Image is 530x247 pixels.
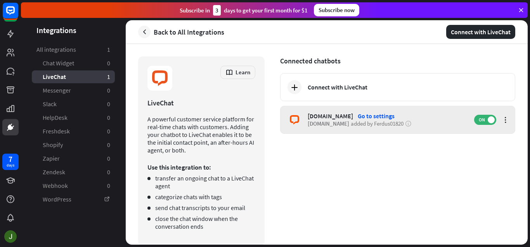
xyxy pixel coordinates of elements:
[280,56,515,65] span: Connected chatbots
[138,26,224,38] a: Back to All Integrations
[43,141,63,149] span: Shopify
[43,154,60,163] span: Zapier
[32,152,115,165] a: Zapier 0
[446,25,515,39] button: Connect with LiveChat
[32,125,115,138] a: Freshdesk 0
[213,5,221,16] div: 3
[236,68,250,76] span: Learn
[2,154,19,170] a: 7 days
[147,163,255,171] p: Use this integration to:
[308,120,466,127] div: added by Ferdus01820
[43,86,71,95] span: Messenger
[43,127,70,135] span: Freshdesk
[21,25,126,35] header: Integrations
[107,100,110,108] aside: 0
[32,43,115,56] a: All integrations 1
[32,138,115,151] a: Shopify 0
[36,46,76,54] span: All integrations
[7,163,14,168] div: days
[32,179,115,192] a: Webhook 0
[107,168,110,176] aside: 0
[9,156,12,163] div: 7
[43,182,68,190] span: Webhook
[147,215,255,230] li: close the chat window when the conversation ends
[308,83,367,91] div: Connect with LiveChat
[32,57,115,70] a: Chat Widget 0
[107,59,110,67] aside: 0
[147,115,255,154] p: A powerful customer service platform for real-time chats with customers. Adding your chatbot to L...
[107,73,110,81] aside: 1
[107,46,110,54] aside: 1
[43,114,68,122] span: HelpDesk
[147,174,255,190] li: transfer an ongoing chat to a LiveChat agent
[107,141,110,149] aside: 0
[43,168,65,176] span: Zendesk
[476,117,488,123] span: ON
[43,59,74,67] span: Chat Widget
[43,100,57,108] span: Slack
[308,120,349,127] span: [DOMAIN_NAME]
[180,5,308,16] div: Subscribe in days to get your first month for $1
[32,98,115,110] a: Slack 0
[107,154,110,163] aside: 0
[6,3,29,26] button: Open LiveChat chat widget
[32,84,115,97] a: Messenger 0
[32,193,115,206] a: WordPress
[43,73,66,81] span: LiveChat
[32,166,115,179] a: Zendesk 0
[358,112,395,120] div: Go to settings
[154,28,224,37] span: Back to All Integrations
[107,127,110,135] aside: 0
[147,204,255,212] li: send chat transcripts to your email
[107,86,110,95] aside: 0
[147,193,255,201] li: categorize chats with tags
[107,182,110,190] aside: 0
[147,98,255,107] div: LiveChat
[308,112,353,120] div: [DOMAIN_NAME]
[32,111,115,124] a: HelpDesk 0
[314,4,359,16] div: Subscribe now
[107,114,110,122] aside: 0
